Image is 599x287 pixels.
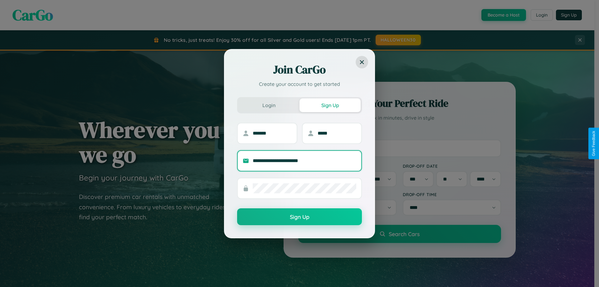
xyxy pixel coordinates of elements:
[237,208,362,225] button: Sign Up
[299,98,361,112] button: Sign Up
[238,98,299,112] button: Login
[237,62,362,77] h2: Join CarGo
[592,131,596,156] div: Give Feedback
[237,80,362,88] p: Create your account to get started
